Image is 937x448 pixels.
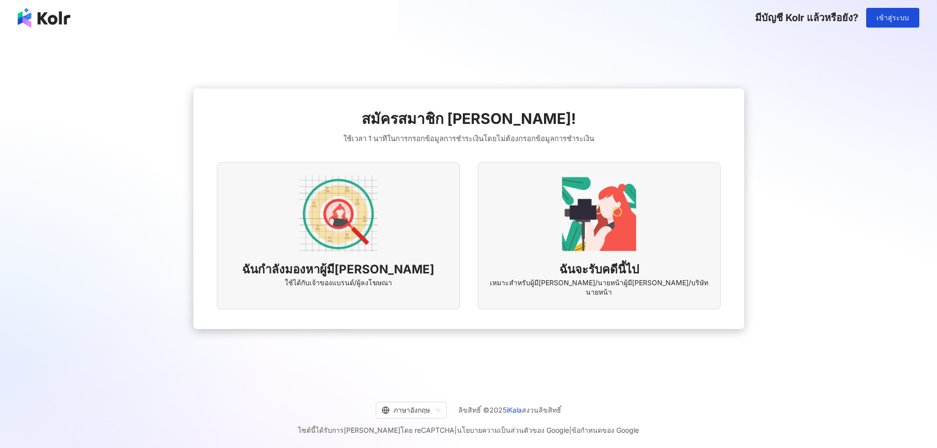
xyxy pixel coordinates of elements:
[285,278,392,287] font: ใช้ได้กับเจ้าของแบรนด์/ผู้ลงโฆษณา
[490,278,708,297] font: เหมาะสำหรับผู้มี[PERSON_NAME]/นายหน้าผู้มี[PERSON_NAME]/บริษัทนายหน้า
[572,426,639,434] a: ข้อกำหนดของ Google
[454,426,457,434] font: |
[877,13,909,22] font: เข้าสู่ระบบ
[755,12,858,24] font: มีบัญชี Kolr แล้วหรือยัง?
[569,426,572,434] font: |
[458,406,489,414] font: ลิขสิทธิ์ ©
[362,110,576,127] font: สมัครสมาชิก [PERSON_NAME]!
[457,426,569,434] a: นโยบายความเป็นส่วนตัวของ Google
[299,175,378,253] img: ตัวเลือกการระบุตัวตน AD
[560,175,638,253] img: ตัวเลือกการระบุตัวตน KOL
[866,8,919,28] button: เข้าสู่ระบบ
[559,262,639,276] font: ฉันจะรับคดีนี้ไป
[242,262,434,276] font: ฉันกำลังมองหาผู้มี[PERSON_NAME]
[522,406,561,414] font: สงวนลิขสิทธิ์
[343,134,594,143] font: ใช้เวลา 1 นาทีในการกรอกข้อมูลการชำระเงินโดยไม่ต้องกรอกข้อมูลการชำระเงิน
[298,426,454,434] font: ไซต์นี้ได้รับการ[PERSON_NAME]โดย reCAPTCHA
[507,406,522,414] a: iKala
[393,406,430,414] font: ภาษาอังกฤษ
[489,406,507,414] font: 2025
[18,8,70,28] img: โลโก้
